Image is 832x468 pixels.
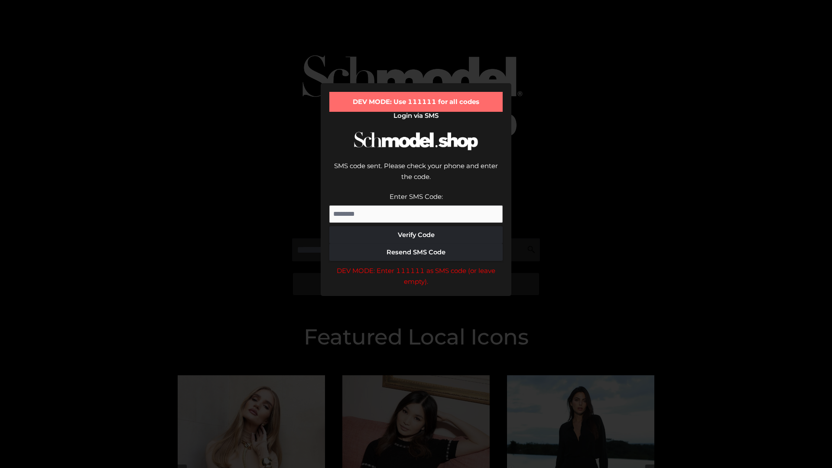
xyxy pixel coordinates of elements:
[351,124,481,158] img: Schmodel Logo
[329,226,503,244] button: Verify Code
[329,244,503,261] button: Resend SMS Code
[329,265,503,287] div: DEV MODE: Enter 111111 as SMS code (or leave empty).
[329,92,503,112] div: DEV MODE: Use 111111 for all codes
[329,112,503,120] h2: Login via SMS
[390,192,443,201] label: Enter SMS Code:
[329,160,503,191] div: SMS code sent. Please check your phone and enter the code.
